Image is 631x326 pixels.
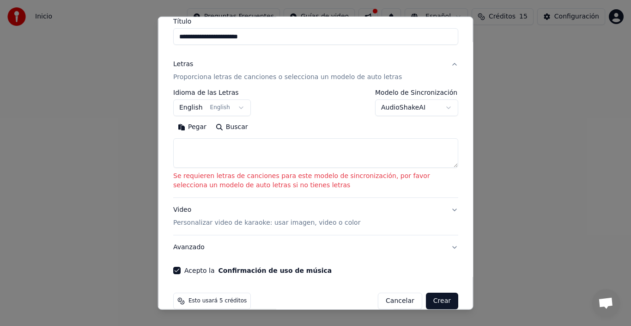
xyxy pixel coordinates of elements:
[173,172,458,190] p: Se requieren letras de canciones para este modelo de sincronización, por favor selecciona un mode...
[173,60,193,69] div: Letras
[173,52,458,89] button: LetrasProporciona letras de canciones o selecciona un modelo de auto letras
[173,235,458,259] button: Avanzado
[173,89,458,197] div: LetrasProporciona letras de canciones o selecciona un modelo de auto letras
[173,198,458,235] button: VideoPersonalizar video de karaoke: usar imagen, video o color
[375,89,458,96] label: Modelo de Sincronización
[173,73,402,82] p: Proporciona letras de canciones o selecciona un modelo de auto letras
[173,218,360,228] p: Personalizar video de karaoke: usar imagen, video o color
[218,267,332,274] button: Acepto la
[378,293,422,309] button: Cancelar
[173,89,251,96] label: Idioma de las Letras
[188,297,247,305] span: Esto usará 5 créditos
[173,205,360,228] div: Video
[211,120,252,135] button: Buscar
[184,267,332,274] label: Acepto la
[173,120,211,135] button: Pegar
[173,18,458,25] label: Título
[425,293,458,309] button: Crear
